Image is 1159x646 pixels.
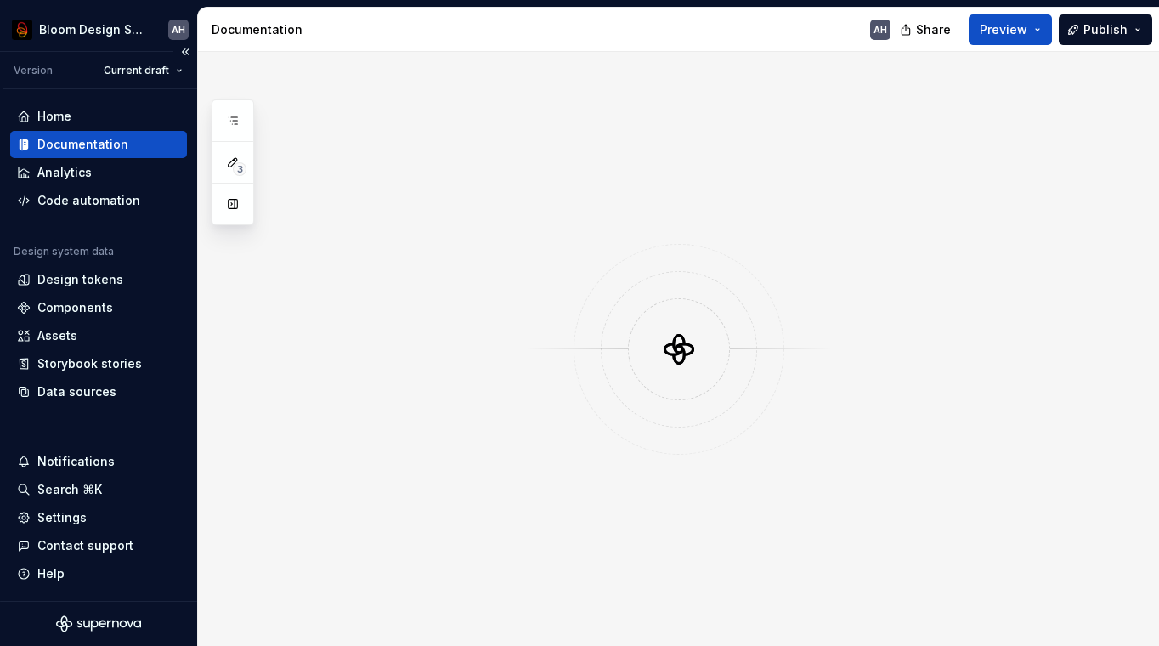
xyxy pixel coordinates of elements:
[172,23,185,37] div: AH
[10,560,187,587] button: Help
[10,103,187,130] a: Home
[37,108,71,125] div: Home
[37,453,115,470] div: Notifications
[233,162,246,176] span: 3
[56,615,141,632] svg: Supernova Logo
[891,14,962,45] button: Share
[37,481,102,498] div: Search ⌘K
[12,20,32,40] img: 15fdffcd-51c5-43ea-ac8d-4ab14cc347bb.png
[96,59,190,82] button: Current draft
[37,136,128,153] div: Documentation
[10,159,187,186] a: Analytics
[10,532,187,559] button: Contact support
[37,271,123,288] div: Design tokens
[10,294,187,321] a: Components
[10,448,187,475] button: Notifications
[10,266,187,293] a: Design tokens
[10,476,187,503] button: Search ⌘K
[37,164,92,181] div: Analytics
[1083,21,1128,38] span: Publish
[980,21,1027,38] span: Preview
[37,509,87,526] div: Settings
[37,327,77,344] div: Assets
[10,504,187,531] a: Settings
[37,192,140,209] div: Code automation
[3,11,194,48] button: Bloom Design SystemAH
[10,378,187,405] a: Data sources
[37,383,116,400] div: Data sources
[10,187,187,214] a: Code automation
[104,64,169,77] span: Current draft
[873,23,887,37] div: AH
[173,40,197,64] button: Collapse sidebar
[37,565,65,582] div: Help
[37,299,113,316] div: Components
[37,355,142,372] div: Storybook stories
[14,64,53,77] div: Version
[212,21,403,38] div: Documentation
[10,350,187,377] a: Storybook stories
[969,14,1052,45] button: Preview
[10,322,187,349] a: Assets
[14,245,114,258] div: Design system data
[10,131,187,158] a: Documentation
[37,537,133,554] div: Contact support
[39,21,148,38] div: Bloom Design System
[916,21,951,38] span: Share
[1059,14,1152,45] button: Publish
